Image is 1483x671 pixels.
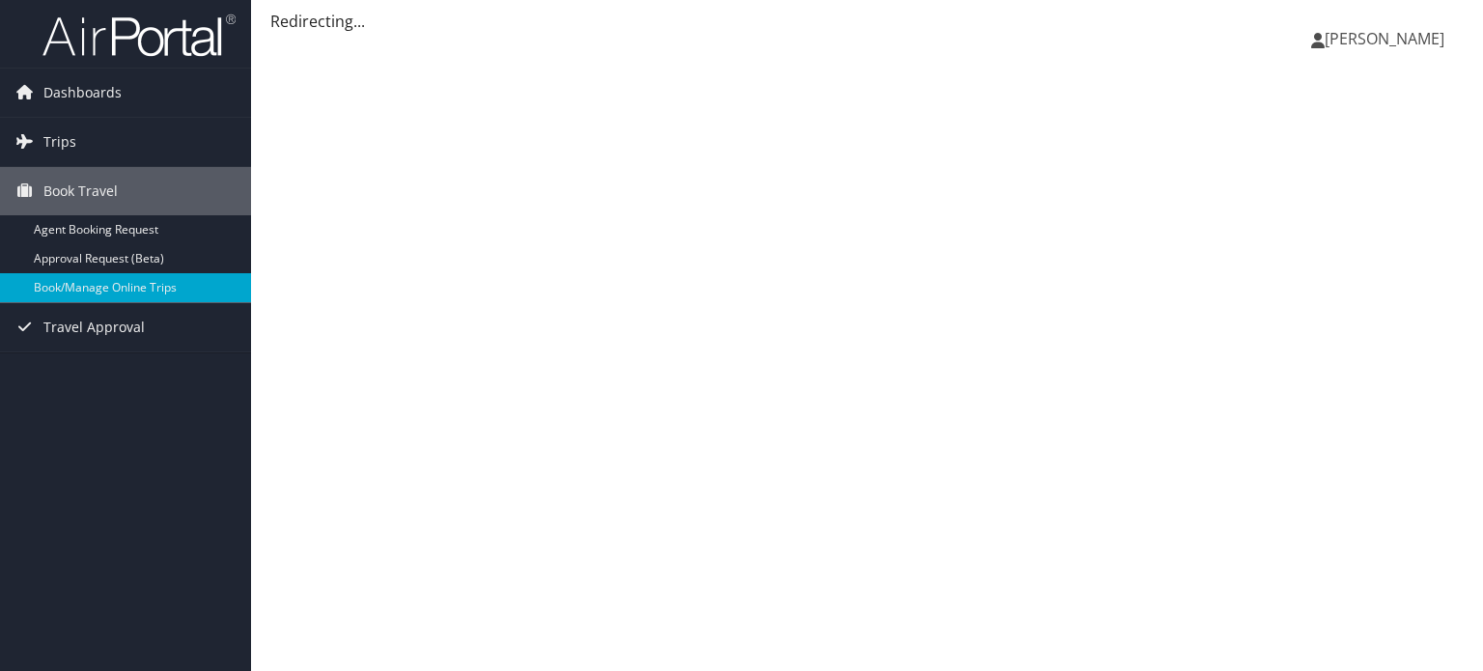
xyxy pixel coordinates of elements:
[43,303,145,351] span: Travel Approval
[1311,10,1464,68] a: [PERSON_NAME]
[270,10,1464,33] div: Redirecting...
[43,69,122,117] span: Dashboards
[43,167,118,215] span: Book Travel
[43,118,76,166] span: Trips
[1325,28,1444,49] span: [PERSON_NAME]
[42,13,236,58] img: airportal-logo.png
